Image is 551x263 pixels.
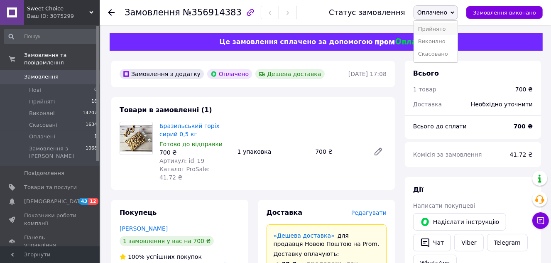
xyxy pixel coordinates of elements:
span: 43 [79,198,88,205]
span: Товари в замовленні (1) [120,106,212,114]
div: 1 замовлення у вас на 700 ₴ [120,236,214,246]
span: 1 товар [413,86,436,93]
span: 0 [94,86,97,94]
span: Всього до сплати [413,123,467,130]
a: Бразильський горіх сирий 0,5 кг [159,123,220,138]
a: Telegram [487,234,528,251]
div: 700 ₴ [159,148,231,157]
span: [DEMOGRAPHIC_DATA] [24,198,86,205]
span: Доставка [267,209,303,216]
div: Доставку оплачують: [274,250,380,258]
b: 700 ₴ [514,123,533,130]
span: Показники роботи компанії [24,212,77,227]
a: «Дешева доставка» [274,232,335,239]
div: успішних покупок [120,253,202,261]
span: №356914383 [183,7,242,17]
span: Замовлення та повідомлення [24,52,100,66]
span: Замовлення виконано [473,10,536,16]
input: Пошук [4,29,98,44]
span: Написати покупцеві [413,202,475,209]
span: Замовлення з [PERSON_NAME] [29,145,86,160]
span: Всього [413,69,439,77]
span: Sweet Choice [27,5,89,12]
span: 14707 [83,110,97,117]
span: Прийняті [29,98,55,106]
div: 1 упаковка [234,146,312,157]
span: Це замовлення сплачено за допомогою [219,38,372,46]
span: Дії [413,186,424,194]
span: Нові [29,86,41,94]
li: Скасовано [414,48,458,60]
span: Замовлення [125,7,180,17]
span: Редагувати [351,209,387,216]
a: [PERSON_NAME] [120,225,168,232]
div: для продавця Новою Поштою на Prom. [274,231,380,248]
div: Замовлення з додатку [120,69,204,79]
div: 700 ₴ [515,85,533,93]
span: Артикул: id_19 [159,157,204,164]
span: Покупець [120,209,157,216]
span: 41.72 ₴ [510,151,533,158]
span: Готово до відправки [159,141,223,147]
div: Ваш ID: 3075299 [27,12,100,20]
div: Статус замовлення [329,8,405,17]
span: 100% [128,253,144,260]
div: Повернутися назад [108,8,115,17]
span: Каталог ProSale: 41.72 ₴ [159,166,210,181]
div: Дешева доставка [255,69,324,79]
img: evopay logo [375,38,425,46]
span: Доставка [413,101,442,108]
span: Скасовані [29,121,57,129]
span: Комісія за замовлення [413,151,482,158]
li: Прийнято [414,23,458,35]
span: 12 [88,198,98,205]
span: Виконані [29,110,55,117]
span: Замовлення [24,73,59,81]
li: Виконано [414,35,458,48]
span: Товари та послуги [24,184,77,191]
span: Панель управління [24,234,77,249]
time: [DATE] 17:08 [348,71,387,77]
img: Бразильський горіх сирий 0,5 кг [120,125,152,152]
span: 1634 [86,121,97,129]
a: Viber [454,234,483,251]
button: Чат [413,234,451,251]
span: 1 [94,133,97,140]
div: Необхідно уточнити [466,95,538,113]
a: Редагувати [370,143,387,160]
span: Оплачено [417,9,447,16]
span: 16 [91,98,97,106]
button: Замовлення виконано [466,6,543,19]
div: 700 ₴ [312,146,367,157]
span: Оплачені [29,133,55,140]
button: Чат з покупцем [532,212,549,229]
span: Повідомлення [24,170,64,177]
button: Надіслати інструкцію [413,213,506,231]
span: 1068 [86,145,97,160]
div: Оплачено [207,69,252,79]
